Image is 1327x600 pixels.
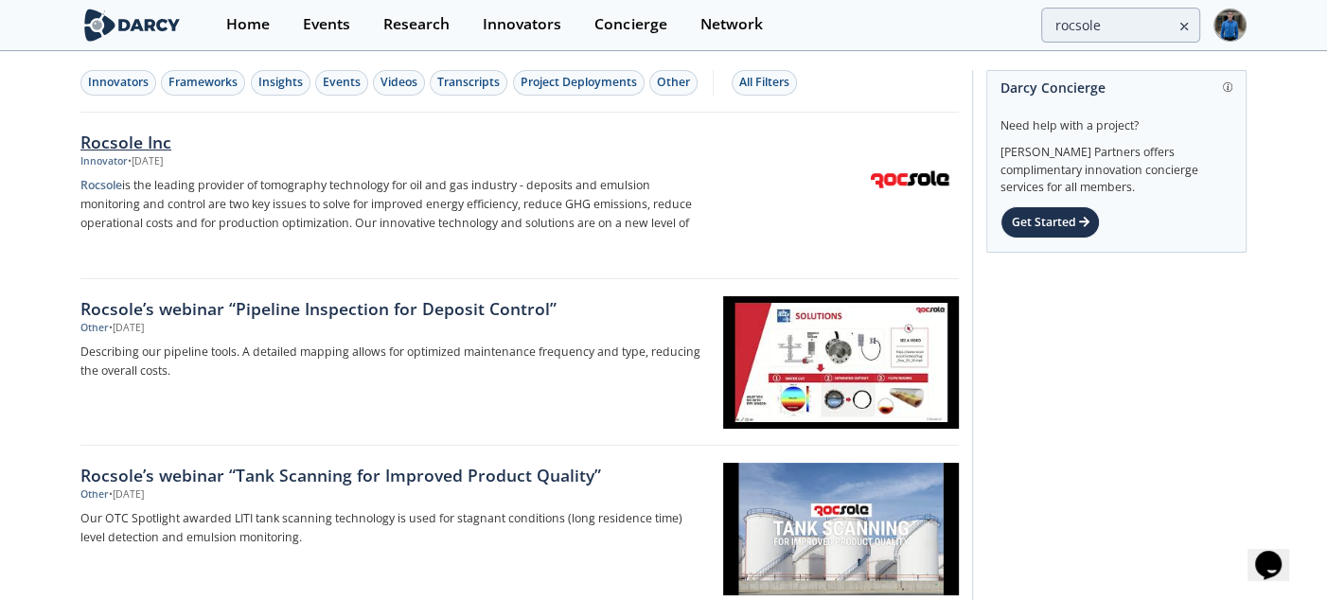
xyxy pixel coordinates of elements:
div: Frameworks [168,74,238,91]
button: Other [649,70,698,96]
div: Events [303,17,350,32]
div: Other [80,487,109,503]
div: Rocsole’s webinar “Pipeline Inspection for Deposit Control” [80,296,707,321]
div: Research [383,17,450,32]
button: Project Deployments [513,70,645,96]
button: All Filters [732,70,797,96]
img: logo-wide.svg [80,9,184,42]
div: • [DATE] [109,487,144,503]
div: Need help with a project? [1000,104,1232,134]
div: Project Deployments [521,74,637,91]
input: Advanced Search [1041,8,1200,43]
div: Innovator [80,154,128,169]
div: • [DATE] [109,321,144,336]
button: Frameworks [161,70,245,96]
div: [PERSON_NAME] Partners offers complimentary innovation concierge services for all members. [1000,134,1232,197]
div: Insights [258,74,303,91]
button: Transcripts [430,70,507,96]
div: Innovators [483,17,561,32]
div: All Filters [739,74,789,91]
a: Rocsole’s webinar “Pipeline Inspection for Deposit Control” Other •[DATE] Describing our pipeline... [80,279,959,446]
img: information.svg [1223,82,1233,93]
div: • [DATE] [128,154,163,169]
div: Other [657,74,690,91]
div: Concierge [594,17,666,32]
iframe: chat widget [1247,524,1308,581]
button: Events [315,70,368,96]
p: is the leading provider of tomography technology for oil and gas industry - deposits and emulsion... [80,176,707,233]
img: Rocsole Inc [863,132,956,225]
img: Profile [1213,9,1247,42]
button: Innovators [80,70,156,96]
button: Videos [373,70,425,96]
div: Darcy Concierge [1000,71,1232,104]
div: Other [80,321,109,336]
strong: Rocsole [80,177,122,193]
div: Videos [380,74,417,91]
p: Our OTC Spotlight awarded LITI tank scanning technology is used for stagnant conditions (long res... [80,509,707,547]
div: Rocsole’s webinar “Tank Scanning for Improved Product Quality” [80,463,707,487]
div: Get Started [1000,206,1100,238]
p: Describing our pipeline tools. A detailed mapping allows for optimized maintenance frequency and ... [80,343,707,380]
div: Rocsole Inc [80,130,707,154]
a: Rocsole Inc Innovator •[DATE] Rocsoleis the leading provider of tomography technology for oil and... [80,113,959,279]
div: Events [323,74,361,91]
button: Insights [251,70,310,96]
div: Network [699,17,762,32]
div: Innovators [88,74,149,91]
div: Home [226,17,270,32]
div: Transcripts [437,74,500,91]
